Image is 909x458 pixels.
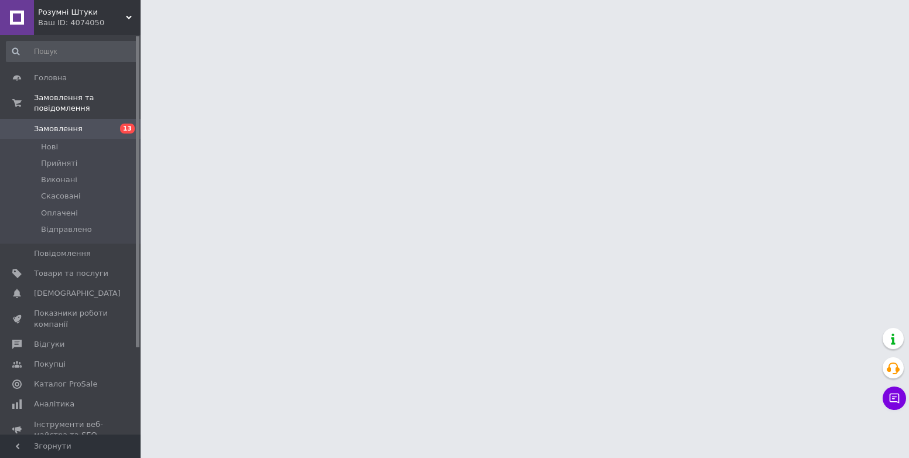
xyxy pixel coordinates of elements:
[883,387,906,410] button: Чат з покупцем
[38,7,126,18] span: Розумні Штуки
[41,208,78,218] span: Оплачені
[34,339,64,350] span: Відгуки
[41,175,77,185] span: Виконані
[41,191,81,201] span: Скасовані
[34,73,67,83] span: Головна
[41,158,77,169] span: Прийняті
[34,248,91,259] span: Повідомлення
[41,224,92,235] span: Відправлено
[34,379,97,389] span: Каталог ProSale
[34,268,108,279] span: Товари та послуги
[34,399,74,409] span: Аналітика
[6,41,138,62] input: Пошук
[34,93,141,114] span: Замовлення та повідомлення
[120,124,135,134] span: 13
[34,359,66,370] span: Покупці
[34,419,108,440] span: Інструменти веб-майстра та SEO
[38,18,141,28] div: Ваш ID: 4074050
[41,142,58,152] span: Нові
[34,308,108,329] span: Показники роботи компанії
[34,124,83,134] span: Замовлення
[34,288,121,299] span: [DEMOGRAPHIC_DATA]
